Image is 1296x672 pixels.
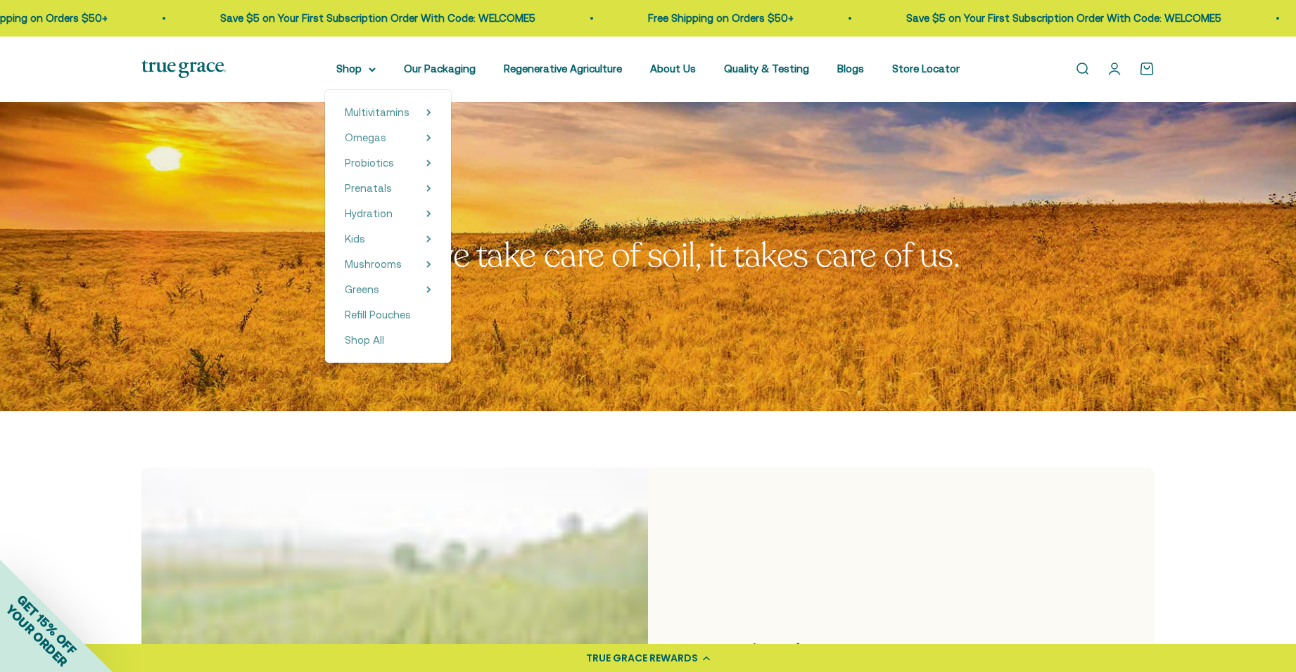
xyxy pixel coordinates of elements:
[345,129,386,146] a: Omegas
[345,283,379,295] span: Greens
[345,231,431,247] summary: Kids
[345,332,431,349] a: Shop All
[404,63,476,75] a: Our Packaging
[345,231,365,247] a: Kids
[345,281,379,298] a: Greens
[3,602,70,669] span: YOUR ORDER
[904,10,1219,27] p: Save $5 on Your First Subscription Order With Code: WELCOME5
[345,256,431,273] summary: Mushrooms
[345,233,365,245] span: Kids
[650,63,696,75] a: About Us
[345,205,431,222] summary: Hydration
[345,104,409,121] a: Multivitamins
[345,129,431,146] summary: Omegas
[586,651,698,666] div: TRUE GRACE REWARDS
[336,233,960,278] split-lines: When we take care of soil, it takes care of us.
[345,155,431,172] summary: Probiotics
[345,207,393,219] span: Hydration
[345,256,402,273] a: Mushrooms
[892,63,960,75] a: Store Locator
[345,104,431,121] summary: Multivitamins
[345,258,402,270] span: Mushrooms
[504,63,622,75] a: Regenerative Agriculture
[345,281,431,298] summary: Greens
[345,334,384,346] span: Shop All
[724,63,809,75] a: Quality & Testing
[837,63,864,75] a: Blogs
[345,205,393,222] a: Hydration
[336,60,376,77] summary: Shop
[345,182,392,194] span: Prenatals
[345,155,394,172] a: Probiotics
[218,10,533,27] p: Save $5 on Your First Subscription Order With Code: WELCOME5
[345,309,411,321] span: Refill Pouches
[345,131,386,143] span: Omegas
[646,12,792,24] a: Free Shipping on Orders $50+
[345,106,409,118] span: Multivitamins
[345,157,394,169] span: Probiotics
[14,592,80,657] span: GET 15% OFF
[345,306,431,323] a: Refill Pouches
[345,180,392,197] a: Prenatals
[345,180,431,197] summary: Prenatals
